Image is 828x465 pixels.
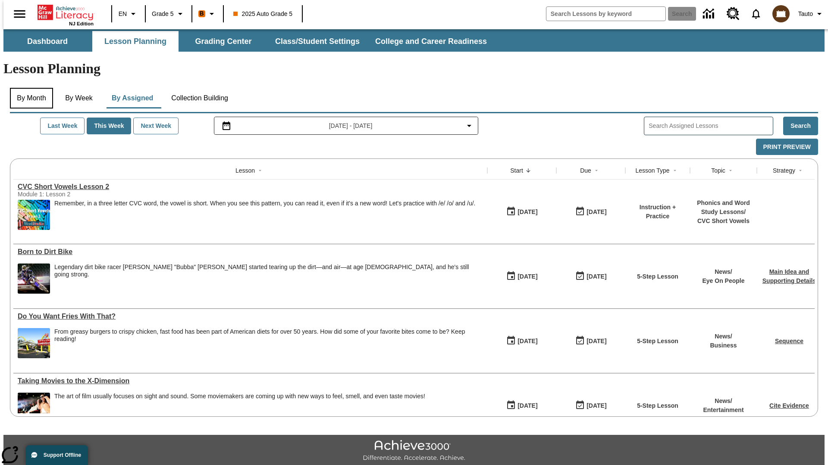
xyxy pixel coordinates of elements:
div: [DATE] [586,207,606,217]
button: 09/04/25: First time the lesson was available [503,204,540,220]
a: Resource Center, Will open in new tab [721,2,745,25]
div: SubNavbar [3,29,825,52]
input: search field [546,7,665,21]
a: Do You Want Fries With That?, Lessons [18,313,483,320]
div: Do You Want Fries With That? [18,313,483,320]
a: Home [38,4,94,21]
div: [DATE] [586,400,606,411]
button: Sort [523,165,533,176]
img: CVC Short Vowels Lesson 2. [18,200,50,230]
button: 09/01/25: First time the lesson was available [503,397,540,414]
div: Start [510,166,523,175]
a: Main Idea and Supporting Details [762,268,816,284]
button: Lesson Planning [92,31,179,52]
button: This Week [87,118,131,134]
p: Entertainment [703,406,743,415]
button: Last Week [40,118,85,134]
div: From greasy burgers to crispy chicken, fast food has been part of American diets for over 50 year... [54,328,483,343]
span: [DATE] - [DATE] [329,121,373,130]
button: Sort [725,165,736,176]
button: Language: EN, Select a language [115,6,142,22]
div: [DATE] [517,271,537,282]
div: Legendary dirt bike racer James "Bubba" Stewart started tearing up the dirt—and air—at age 4, and... [54,263,483,294]
p: Business [710,341,737,350]
button: Grade: Grade 5, Select a grade [148,6,189,22]
button: Sort [670,165,680,176]
button: 09/02/25: First time the lesson was available [503,268,540,285]
button: By Week [57,88,100,108]
div: Module 1: Lesson 2 [18,191,147,198]
p: 5-Step Lesson [637,272,678,281]
svg: Collapse Date Range Filter [464,121,474,131]
button: 09/01/25: Last day the lesson can be accessed [572,397,609,414]
img: Panel in front of the seats sprays water mist to the happy audience at a 4DX-equipped theater. [18,393,50,423]
button: 09/04/25: Last day the lesson can be accessed [572,204,609,220]
div: Home [38,3,94,26]
p: 5-Step Lesson [637,337,678,346]
div: Lesson Type [635,166,669,175]
p: Remember, in a three letter CVC word, the vowel is short. When you see this pattern, you can read... [54,200,475,207]
a: Taking Movies to the X-Dimension, Lessons [18,377,483,385]
span: B [200,8,204,19]
span: Tauto [798,9,813,19]
div: [DATE] [517,207,537,217]
img: Achieve3000 Differentiate Accelerate Achieve [363,440,465,462]
div: [DATE] [517,336,537,347]
a: CVC Short Vowels Lesson 2, Lessons [18,183,483,191]
button: By Month [10,88,53,108]
p: Eye On People [702,276,744,285]
button: Boost Class color is orange. Change class color [195,6,220,22]
button: Select the date range menu item [218,121,475,131]
div: The art of film usually focuses on sight and sound. Some moviemakers are coming up with new ways ... [54,393,425,423]
div: [DATE] [517,400,537,411]
div: Taking Movies to the X-Dimension [18,377,483,385]
div: Due [580,166,591,175]
button: College and Career Readiness [368,31,494,52]
span: Support Offline [44,452,81,458]
p: 5-Step Lesson [637,401,678,410]
span: NJ Edition [69,21,94,26]
button: Search [783,117,818,135]
a: Sequence [775,338,803,344]
div: [DATE] [586,271,606,282]
p: News / [702,267,744,276]
h1: Lesson Planning [3,61,825,77]
p: News / [710,332,737,341]
div: CVC Short Vowels Lesson 2 [18,183,483,191]
a: Cite Evidence [769,402,809,409]
p: Phonics and Word Study Lessons / [694,198,753,217]
div: Legendary dirt bike racer [PERSON_NAME] "Bubba" [PERSON_NAME] started tearing up the dirt—and air... [54,263,483,278]
button: By Assigned [105,88,160,108]
button: Profile/Settings [795,6,828,22]
div: Born to Dirt Bike [18,248,483,256]
button: 09/02/25: Last day the lesson can be accessed [572,268,609,285]
span: 2025 Auto Grade 5 [233,9,293,19]
a: Notifications [745,3,767,25]
button: Print Preview [756,139,818,155]
a: Born to Dirt Bike, Lessons [18,248,483,256]
div: Topic [711,166,725,175]
span: Grade 5 [152,9,174,19]
p: Instruction + Practice [630,203,686,221]
button: Sort [591,165,602,176]
button: Grading Center [180,31,267,52]
button: Open side menu [7,1,32,27]
div: From greasy burgers to crispy chicken, fast food has been part of American diets for over 50 year... [54,328,483,358]
button: Class/Student Settings [268,31,367,52]
button: Collection Building [164,88,235,108]
img: Motocross racer James Stewart flies through the air on his dirt bike. [18,263,50,294]
div: Strategy [773,166,795,175]
div: Remember, in a three letter CVC word, the vowel is short. When you see this pattern, you can read... [54,200,475,230]
img: One of the first McDonald's stores, with the iconic red sign and golden arches. [18,328,50,358]
button: 09/02/25: Last day the lesson can be accessed [572,333,609,349]
button: Sort [795,165,806,176]
input: Search Assigned Lessons [649,120,773,132]
button: Dashboard [4,31,91,52]
button: 09/02/25: First time the lesson was available [503,333,540,349]
img: avatar image [772,5,790,22]
button: Select a new avatar [767,3,795,25]
a: Data Center [698,2,721,26]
